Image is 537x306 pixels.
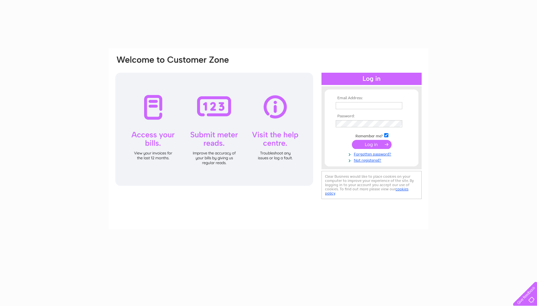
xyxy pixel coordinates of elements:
th: Password: [334,114,409,119]
a: cookies policy [325,187,408,195]
td: Remember me? [334,132,409,139]
input: Submit [352,140,392,149]
th: Email Address: [334,96,409,100]
div: Clear Business would like to place cookies on your computer to improve your experience of the sit... [321,171,422,199]
a: Not registered? [336,157,409,163]
a: Forgotten password? [336,151,409,157]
